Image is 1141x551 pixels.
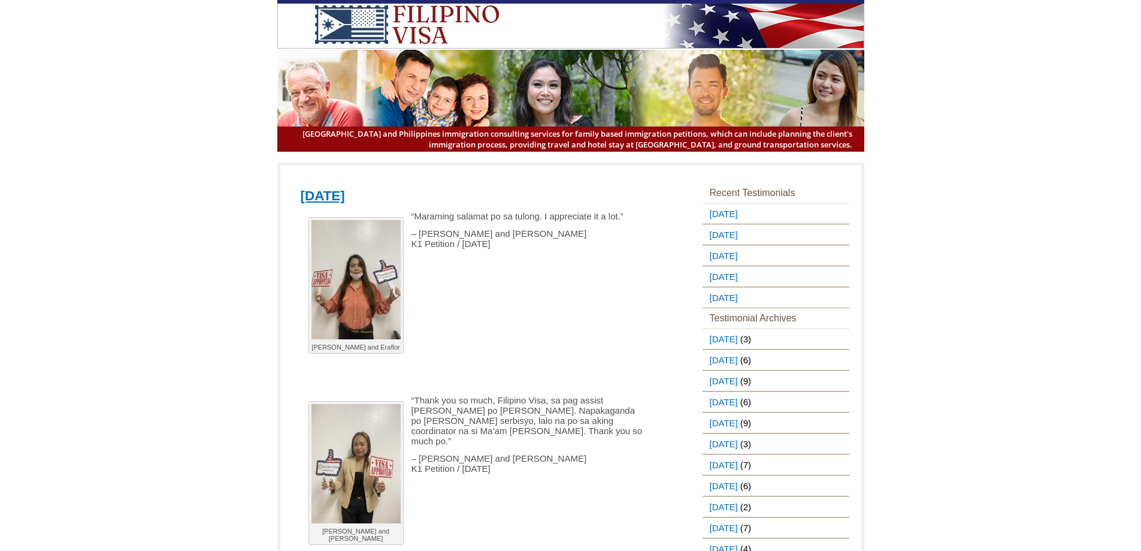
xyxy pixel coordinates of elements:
li: (9) [703,371,849,392]
img: Stephen and Maricar [311,404,401,523]
a: [DATE] [703,204,740,224]
li: (3) [703,433,849,454]
li: (9) [703,413,849,433]
span: – [PERSON_NAME] and [PERSON_NAME] K1 Petition / [DATE] [411,453,587,474]
a: [DATE] [703,371,740,391]
li: (3) [703,329,849,350]
p: [PERSON_NAME] and [PERSON_NAME] [311,528,401,542]
a: [DATE] [703,434,740,454]
a: [DATE] [703,413,740,433]
img: Jamie and Eraflor [311,220,401,339]
a: [DATE] [703,392,740,412]
p: “Maraming salamat po sa tulong. I appreciate it a lot.” [301,211,644,221]
li: (2) [703,496,849,517]
li: (7) [703,517,849,538]
a: [DATE] [703,329,740,349]
li: (6) [703,392,849,413]
a: [DATE] [703,350,740,370]
li: (6) [703,475,849,496]
li: (6) [703,350,849,371]
a: [DATE] [703,288,740,308]
p: [PERSON_NAME] and Eraflor [311,344,401,351]
a: [DATE] [703,497,740,517]
a: [DATE] [703,455,740,475]
a: [DATE] [703,267,740,287]
a: [DATE] [703,518,740,538]
a: [DATE] [301,188,345,203]
h3: Testimonial Archives [703,308,849,329]
li: (7) [703,454,849,475]
a: [DATE] [703,246,740,266]
a: [DATE] [703,225,740,245]
p: “Thank you so much, Filipino Visa, sa pag assist [PERSON_NAME] po [PERSON_NAME]. Napakaganda po [... [301,395,644,446]
span: [GEOGRAPHIC_DATA] and Philippines immigration consulting services for family based immigration pe... [289,128,852,150]
a: [DATE] [703,476,740,496]
span: – [PERSON_NAME] and [PERSON_NAME] K1 Petition / [DATE] [411,228,587,249]
h3: Recent Testimonials [703,183,849,203]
